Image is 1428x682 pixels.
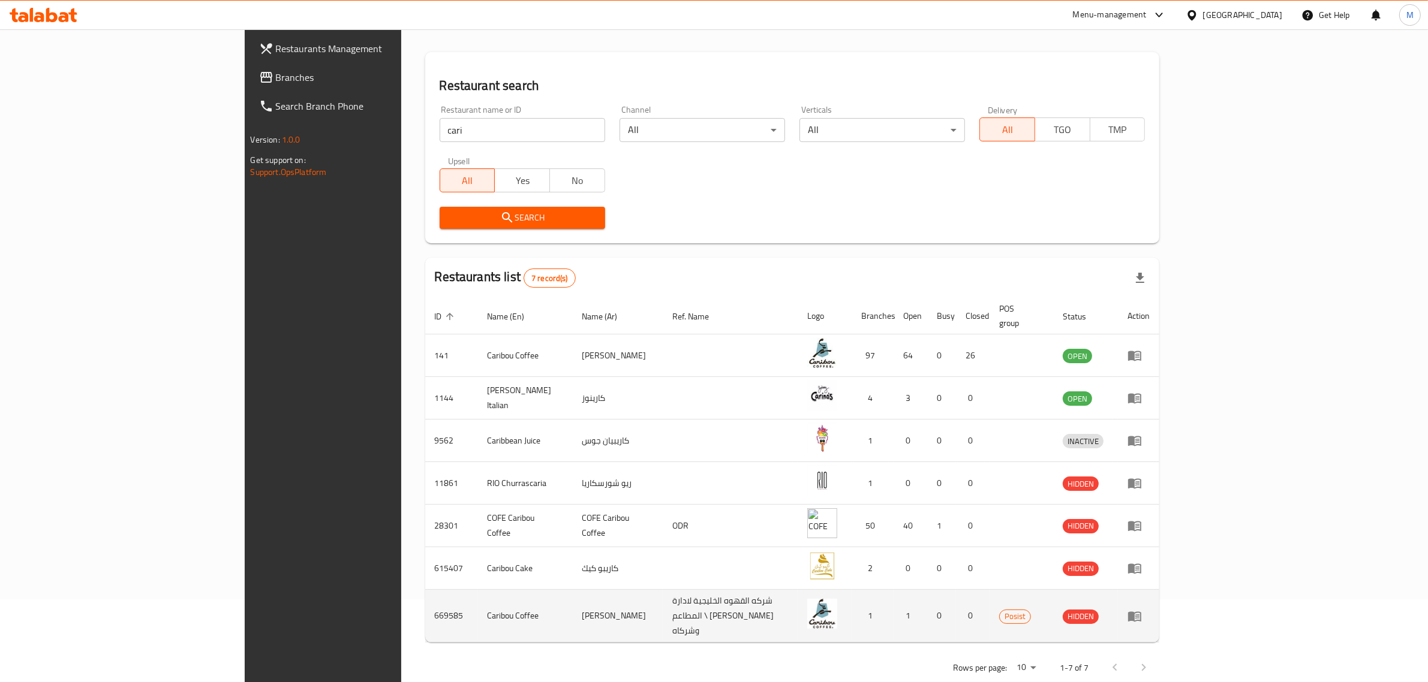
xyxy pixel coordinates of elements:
th: Busy [927,298,956,334]
div: All [620,118,785,142]
p: Rows per page: [953,660,1007,675]
button: All [979,117,1035,141]
span: OPEN [1063,392,1092,406]
span: Search [449,210,596,225]
span: HIDDEN [1063,477,1099,491]
span: Search Branch Phone [276,99,474,113]
td: [PERSON_NAME] [572,590,663,642]
div: Rows per page: [1012,659,1041,677]
td: 0 [956,590,990,642]
button: Yes [494,168,550,192]
div: All [799,118,965,142]
span: All [445,172,491,189]
td: Caribou Cake [478,547,573,590]
label: Delivery [988,105,1018,114]
div: Menu [1128,561,1150,575]
div: Menu-management [1073,8,1147,22]
td: 0 [927,590,956,642]
span: 7 record(s) [524,273,575,284]
td: 0 [927,420,956,462]
table: enhanced table [425,298,1160,642]
td: 1 [852,590,894,642]
td: 64 [894,334,927,377]
span: Get support on: [251,152,306,168]
td: 0 [956,547,990,590]
td: 26 [956,334,990,377]
span: OPEN [1063,349,1092,363]
span: Branches [276,70,474,85]
span: All [985,121,1030,138]
a: Branches [249,63,483,92]
td: 2 [852,547,894,590]
th: Action [1118,298,1159,334]
input: Search for restaurant name or ID.. [440,118,605,142]
td: 0 [927,377,956,420]
td: 0 [956,377,990,420]
td: ODR [663,505,798,547]
button: All [440,168,495,192]
td: 50 [852,505,894,547]
td: 0 [956,462,990,505]
button: TGO [1035,117,1090,141]
th: Logo [798,298,852,334]
td: 97 [852,334,894,377]
div: Menu [1128,348,1150,363]
span: M [1406,8,1414,22]
td: 0 [927,547,956,590]
div: OPEN [1063,349,1092,363]
td: 0 [894,420,927,462]
td: 0 [894,547,927,590]
span: No [555,172,600,189]
h2: Restaurant search [440,77,1146,95]
span: Posist [1000,609,1030,623]
span: TMP [1095,121,1141,138]
span: Yes [500,172,545,189]
td: 3 [894,377,927,420]
th: Branches [852,298,894,334]
span: TGO [1040,121,1086,138]
td: 40 [894,505,927,547]
td: ريو شورسكاريا [572,462,663,505]
div: [GEOGRAPHIC_DATA] [1203,8,1282,22]
a: Search Branch Phone [249,92,483,120]
div: Menu [1128,609,1150,623]
div: Menu [1128,391,1150,405]
button: Search [440,207,605,229]
div: Menu [1128,476,1150,490]
td: 0 [927,462,956,505]
label: Upsell [448,156,470,165]
span: Name (Ar) [582,309,633,324]
td: شركه القهوه الخليجية لادارة المطاعم \ [PERSON_NAME] وشركاه [663,590,798,642]
a: Support.OpsPlatform [251,164,327,180]
span: Name (En) [488,309,540,324]
span: HIDDEN [1063,519,1099,533]
td: 1 [852,420,894,462]
img: Carino's Italian [807,381,837,411]
td: [PERSON_NAME] Italian [478,377,573,420]
img: RIO Churrascaria [807,466,837,496]
div: Menu [1128,518,1150,533]
div: HIDDEN [1063,519,1099,533]
td: COFE Caribou Coffee [478,505,573,547]
td: 4 [852,377,894,420]
span: Status [1063,309,1102,324]
td: كاريبو كيك [572,547,663,590]
img: Caribou Coffee [807,599,837,629]
td: COFE Caribou Coffee [572,505,663,547]
td: [PERSON_NAME] [572,334,663,377]
span: HIDDEN [1063,609,1099,623]
div: INACTIVE [1063,434,1104,448]
td: RIO Churrascaria [478,462,573,505]
td: 1 [852,462,894,505]
div: Total records count [524,268,576,288]
td: 0 [956,420,990,462]
span: 1.0.0 [282,132,300,147]
td: Caribbean Juice [478,420,573,462]
td: 1 [894,590,927,642]
a: Restaurants Management [249,34,483,63]
td: Caribou Coffee [478,590,573,642]
span: Ref. Name [672,309,724,324]
img: Caribou Cake [807,551,837,581]
p: 1-7 of 7 [1060,660,1089,675]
